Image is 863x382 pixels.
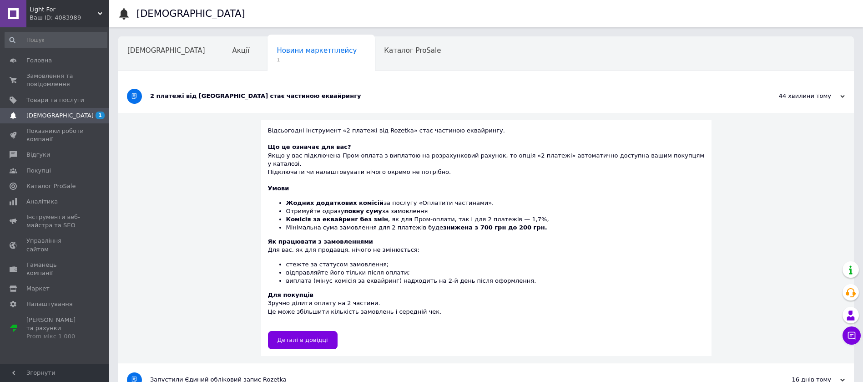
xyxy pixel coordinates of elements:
[136,8,245,19] h1: [DEMOGRAPHIC_DATA]
[286,199,384,206] b: Жодних додаткових комісій
[286,277,705,285] li: виплата (мінус комісія за еквайринг) надходить на 2-й день після оформлення.
[30,14,109,22] div: Ваш ID: 4083989
[268,238,373,245] b: Як працювати з замовленнями
[5,32,107,48] input: Пошук
[286,216,389,223] b: Комісія за еквайринг без змін
[26,96,84,104] span: Товари та послуги
[232,46,250,55] span: Акції
[26,56,52,65] span: Головна
[277,56,357,63] span: 1
[268,143,351,150] b: Що це означає для вас?
[268,143,705,176] div: Якщо у вас підключена Пром-оплата з виплатою на розрахунковий рахунок, то опція «2 платежі» автом...
[286,199,705,207] li: за послугу «Оплатити частинами».
[26,151,50,159] span: Відгуки
[443,224,547,231] b: знижена з 700 грн до 200 грн.
[268,331,338,349] a: Деталі в довідці
[268,291,705,324] div: Зручно ділити оплату на 2 частини. Це може збільшити кількість замовлень і середній чек.
[754,92,845,100] div: 44 хвилини тому
[286,224,705,232] li: Мінімальна сума замовлення для 2 платежів буде
[268,185,289,192] b: Умови
[150,92,754,100] div: 2 платежі від [GEOGRAPHIC_DATA] стає частиною еквайрингу
[286,269,705,277] li: відправляйте його тільки після оплати;
[26,198,58,206] span: Аналітика
[26,112,94,120] span: [DEMOGRAPHIC_DATA]
[26,285,50,293] span: Маркет
[286,260,705,269] li: стежте за статусом замовлення;
[26,72,84,88] span: Замовлення та повідомлення
[127,46,205,55] span: [DEMOGRAPHIC_DATA]
[278,336,328,343] span: Деталі в довідці
[268,291,313,298] b: Для покупців
[26,300,73,308] span: Налаштування
[268,238,705,285] div: Для вас, як для продавця, нічого не змінюється:
[26,332,84,341] div: Prom мікс 1 000
[286,207,705,215] li: Отримуйте одразу за замовлення
[26,213,84,229] span: Інструменти веб-майстра та SEO
[30,5,98,14] span: Light For
[26,316,84,341] span: [PERSON_NAME] та рахунки
[26,261,84,277] span: Гаманець компанії
[268,127,705,143] div: Відсьогодні інструмент «2 платежі від Rozetka» стає частиною еквайрингу.
[277,46,357,55] span: Новини маркетплейсу
[26,167,51,175] span: Покупці
[26,127,84,143] span: Показники роботи компанії
[344,208,382,214] b: повну суму
[286,215,705,224] li: , як для Пром-оплати, так і для 2 платежів — 1,7%,
[26,182,76,190] span: Каталог ProSale
[384,46,441,55] span: Каталог ProSale
[26,237,84,253] span: Управління сайтом
[96,112,105,119] span: 1
[843,326,861,345] button: Чат з покупцем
